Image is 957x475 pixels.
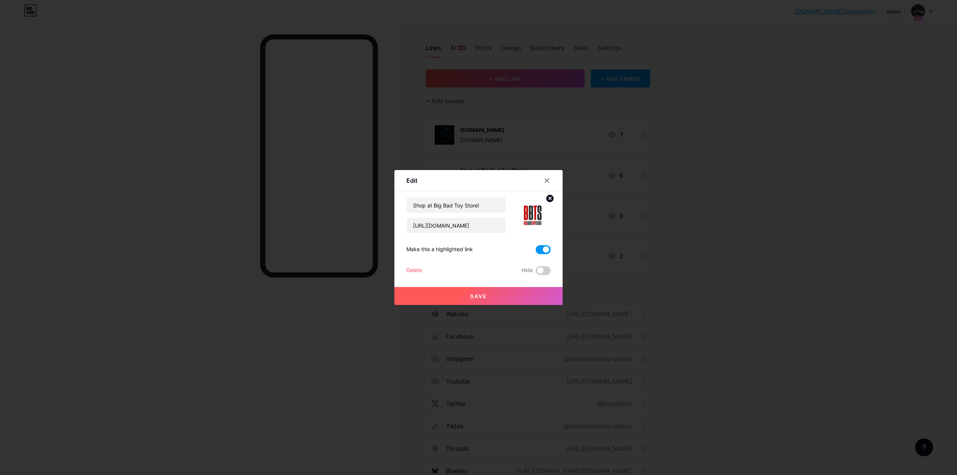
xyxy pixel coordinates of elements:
span: Hide [521,266,533,275]
div: Edit [406,176,418,185]
span: Save [470,293,487,299]
button: Save [394,287,563,305]
input: Title [407,198,505,213]
img: link_thumbnail [515,197,551,233]
div: Make this a highlighted link [406,245,473,254]
input: URL [407,218,505,233]
div: Delete [406,266,422,275]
